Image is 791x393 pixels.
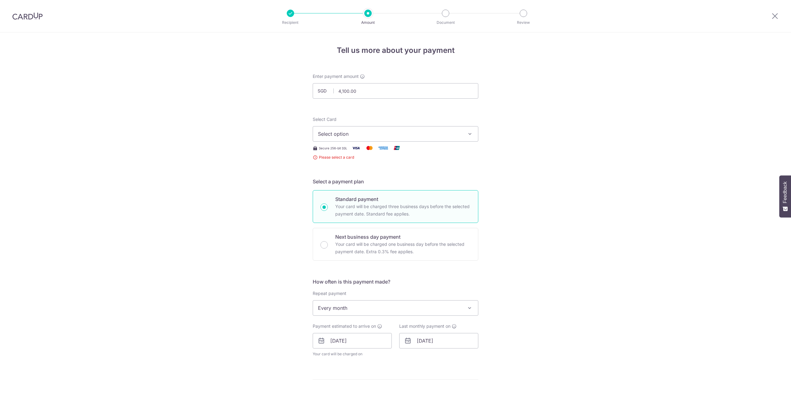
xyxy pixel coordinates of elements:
span: Please select a card [313,154,478,160]
input: 0.00 [313,83,478,99]
p: Your card will be charged one business day before the selected payment date. Extra 0.3% fee applies. [335,241,471,255]
p: Amount [345,19,391,26]
p: Document [423,19,468,26]
span: Feedback [782,182,788,203]
h5: How often is this payment made? [313,278,478,285]
span: SGD [318,88,334,94]
p: Review [501,19,546,26]
h5: Select a payment plan [313,178,478,185]
img: Union Pay [391,144,403,152]
span: Select option [318,130,462,138]
img: Mastercard [363,144,376,152]
p: Your card will be charged three business days before the selected payment date. Standard fee appl... [335,203,471,218]
label: Repeat payment [313,290,346,297]
span: Secure 256-bit SSL [319,146,347,151]
span: Enter payment amount [313,73,359,79]
button: Feedback - Show survey [779,175,791,217]
p: Recipient [268,19,313,26]
img: CardUp [12,12,43,20]
p: Standard payment [335,195,471,203]
h4: Tell us more about your payment [313,45,478,56]
span: Last monthly payment on [399,323,450,329]
img: Visa [350,144,362,152]
input: DD / MM / YYYY [313,333,392,348]
span: Every month [313,301,478,315]
span: Your card will be charged on [313,351,392,357]
span: translation missing: en.payables.payment_networks.credit_card.summary.labels.select_card [313,117,336,122]
input: DD / MM / YYYY [399,333,478,348]
p: Next business day payment [335,233,471,241]
span: Payment estimated to arrive on [313,323,376,329]
button: Select option [313,126,478,142]
img: American Express [377,144,389,152]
